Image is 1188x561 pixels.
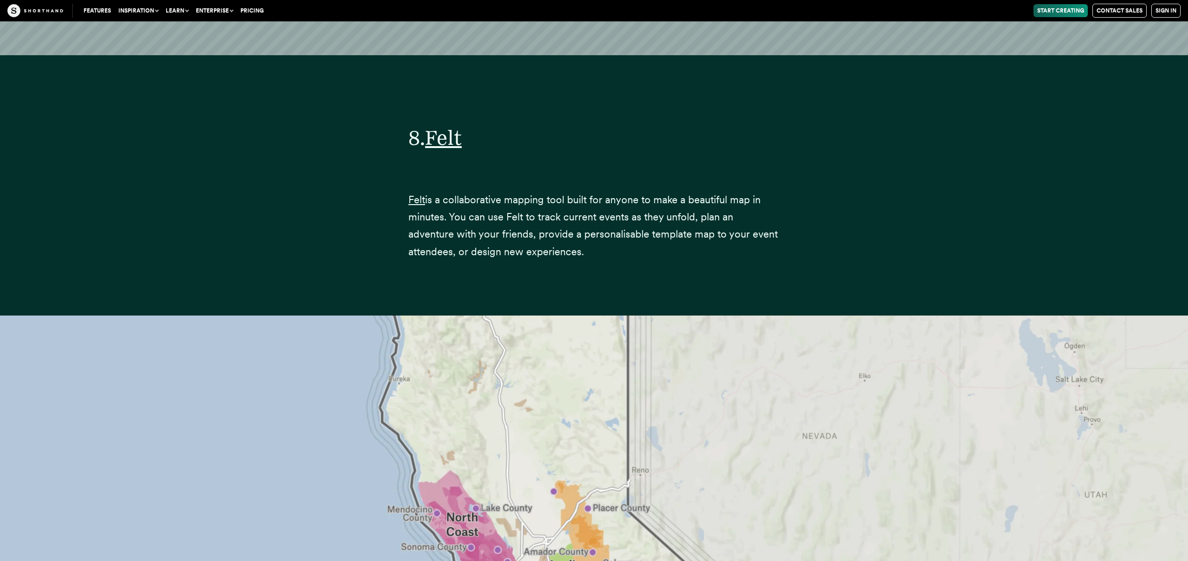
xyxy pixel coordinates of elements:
img: The Craft [7,4,63,17]
a: Start Creating [1033,4,1088,17]
a: Sign in [1151,4,1181,18]
button: Enterprise [192,4,237,17]
span: 8. [408,125,425,150]
p: is a collaborative mapping tool built for anyone to make a beautiful map in minutes. You can use ... [408,191,780,261]
a: Felt [425,125,462,150]
button: Inspiration [115,4,162,17]
a: Features [80,4,115,17]
button: Learn [162,4,192,17]
a: Felt [408,193,425,206]
a: Pricing [237,4,267,17]
a: Contact Sales [1092,4,1147,18]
